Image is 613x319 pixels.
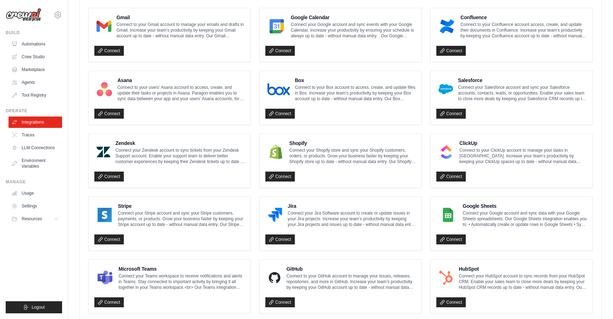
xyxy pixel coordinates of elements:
[267,208,283,222] img: Jira Logo
[288,202,416,210] h4: Jira
[265,46,295,56] a: Connect
[295,85,416,102] p: Connect to your Box account to access, create, and update files in Box. Increase your team’s prod...
[267,271,282,285] img: GitHub Logo
[267,82,290,96] img: Box Logo
[438,82,453,96] img: Salesforce Logo
[265,172,295,182] a: Connect
[22,216,42,222] span: Resources
[265,109,295,119] a: Connect
[9,200,62,212] a: Settings
[118,210,245,227] p: Connect your Stripe account and sync your Stripe customers, payments, or products. Grow your busi...
[6,30,62,36] div: Build
[9,155,62,172] a: Environment Variables
[96,271,114,285] img: Microsoft Teams Logo
[96,145,110,159] img: Zendesk Logo
[9,129,62,141] a: Traces
[291,14,416,21] h4: Google Calendar
[117,77,245,84] h4: Asana
[265,297,295,307] a: Connect
[94,46,124,56] a: Connect
[463,202,587,210] h4: Google Sheets
[9,38,62,50] a: Automations
[436,234,466,244] a: Connect
[460,14,587,21] h4: Confluence
[265,234,295,244] a: Connect
[118,265,245,272] h4: Microsoft Teams
[436,109,466,119] a: Connect
[6,8,41,22] img: Logo
[9,64,62,75] a: Marketplace
[291,22,416,39] p: Connect your Google account and sync events with your Google Calendar. Increase your productivity...
[295,77,416,84] h4: Box
[115,140,245,147] h4: Zendesk
[94,172,124,182] a: Connect
[96,19,111,33] img: Gmail Logo
[94,109,124,119] a: Connect
[438,19,455,33] img: Confluence Logo
[9,90,62,101] a: Tool Registry
[6,179,62,185] div: Manage
[267,19,286,33] img: Google Calendar Logo
[116,14,245,21] h4: Gmail
[117,85,245,102] p: Connect to your users’ Asana account to access, create, and update their tasks or projects in Asa...
[287,265,416,272] h4: GitHub
[288,210,416,227] p: Connect your Jira Software account to create or update issues in your Jira projects. Increase you...
[9,117,62,128] a: Integrations
[438,271,454,285] img: HubSpot Logo
[94,297,124,307] a: Connect
[9,188,62,199] a: Usage
[289,147,416,164] p: Connect your Shopify store and sync your Shopify customers, orders, or products. Grow your busine...
[459,147,587,164] p: Connect to your ClickUp account to manage your tasks in [GEOGRAPHIC_DATA]. Increase your team’s p...
[436,172,466,182] a: Connect
[116,22,245,39] p: Connect to your Gmail account to manage your emails and drafts in Gmail. Increase your team’s pro...
[460,22,587,39] p: Connect to your Confluence account access, create, and update their documents in Confluence. Incr...
[436,46,466,56] a: Connect
[96,208,113,222] img: Stripe Logo
[438,145,454,159] img: ClickUp Logo
[289,140,416,147] h4: Shopify
[94,234,124,244] a: Connect
[287,273,416,290] p: Connect to your GitHub account to manage your issues, releases, repositories, and more in GitHub....
[463,210,587,227] p: Connect your Google account and sync data with your Google Sheets spreadsheets. Our Google Sheets...
[115,147,245,164] p: Connect your Zendesk account to sync tickets from your Zendesk Support account. Enable your suppo...
[459,140,587,147] h4: ClickUp
[9,77,62,88] a: Agents
[578,285,613,319] iframe: Chat Widget
[458,77,587,84] h4: Salesforce
[32,304,45,310] span: Logout
[6,108,62,114] div: Operate
[6,301,62,313] button: Logout
[267,145,285,159] img: Shopify Logo
[9,213,62,225] button: Resources
[436,297,466,307] a: Connect
[459,273,587,290] p: Connect your HubSpot account to sync records from your HubSpot CRM. Enable your sales team to clo...
[458,85,587,102] p: Connect your Salesforce account and sync your Salesforce accounts, contacts, leads, or opportunit...
[9,51,62,63] a: Crew Studio
[118,202,245,210] h4: Stripe
[9,142,62,153] a: LLM Connections
[438,208,458,222] img: Google Sheets Logo
[459,265,587,272] h4: HubSpot
[118,273,245,290] p: Connect your Teams workspace to receive notifications and alerts in Teams. Stay connected to impo...
[96,82,112,96] img: Asana Logo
